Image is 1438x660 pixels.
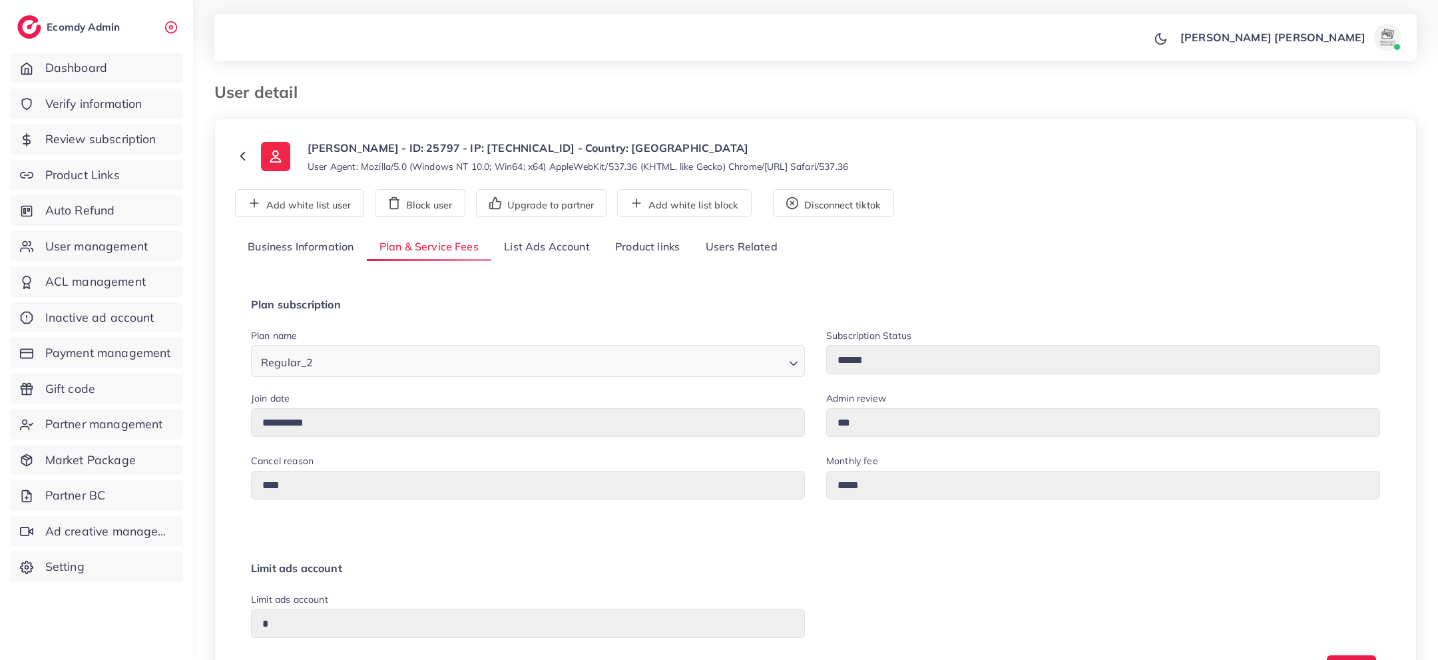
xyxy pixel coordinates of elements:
[10,338,183,368] a: Payment management
[45,238,148,255] span: User management
[10,266,183,297] a: ACL management
[47,21,123,33] h2: Ecomdy Admin
[45,131,156,148] span: Review subscription
[10,445,183,476] a: Market Package
[45,487,106,504] span: Partner BC
[10,231,183,262] a: User management
[10,551,183,582] a: Setting
[251,345,805,376] div: Search for option
[10,195,183,226] a: Auto Refund
[10,160,183,190] a: Product Links
[45,202,115,219] span: Auto Refund
[10,124,183,155] a: Review subscription
[45,95,142,113] span: Verify information
[10,409,183,440] a: Partner management
[45,380,95,398] span: Gift code
[45,166,120,184] span: Product Links
[45,452,136,469] span: Market Package
[1374,24,1401,51] img: avatar
[10,480,183,511] a: Partner BC
[45,558,85,575] span: Setting
[45,416,163,433] span: Partner management
[10,302,183,333] a: Inactive ad account
[45,344,171,362] span: Payment management
[1173,24,1406,51] a: [PERSON_NAME] [PERSON_NAME]avatar
[10,53,183,83] a: Dashboard
[10,516,183,547] a: Ad creative management
[10,89,183,119] a: Verify information
[1180,29,1365,45] p: [PERSON_NAME] [PERSON_NAME]
[10,374,183,404] a: Gift code
[45,59,107,77] span: Dashboard
[317,350,784,372] input: Search for option
[17,15,123,39] a: logoEcomdy Admin
[45,523,173,540] span: Ad creative management
[45,309,154,326] span: Inactive ad account
[45,273,146,290] span: ACL management
[17,15,41,39] img: logo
